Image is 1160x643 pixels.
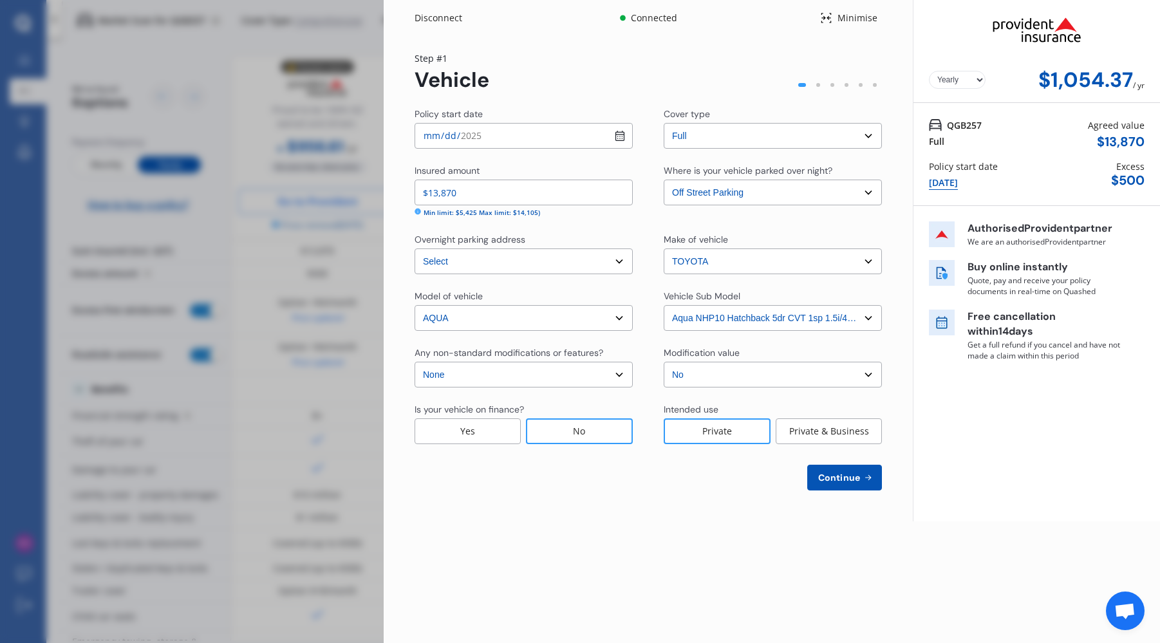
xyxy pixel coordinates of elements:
[664,290,740,303] div: Vehicle Sub Model
[968,310,1122,339] p: Free cancellation within 14 days
[968,221,1122,236] p: Authorised Provident partner
[664,107,710,120] div: Cover type
[929,160,998,173] div: Policy start date
[415,107,483,120] div: Policy start date
[415,123,633,149] input: dd / mm / yyyy
[415,51,489,65] div: Step # 1
[968,260,1122,275] p: Buy online instantly
[929,135,944,148] div: Full
[968,236,1122,247] p: We are an authorised Provident partner
[947,118,982,132] span: QGB257
[415,12,476,24] div: Disconnect
[415,180,633,205] input: Enter insured amount
[1038,68,1133,92] div: $1,054.37
[807,465,882,490] button: Continue
[664,164,832,177] div: Where is your vehicle parked over night?
[832,12,882,24] div: Minimise
[415,290,483,303] div: Model of vehicle
[816,472,863,483] span: Continue
[664,418,771,444] div: Private
[1133,68,1145,92] div: / yr
[628,12,679,24] div: Connected
[415,68,489,92] div: Vehicle
[1111,173,1145,188] div: $ 500
[1116,160,1145,173] div: Excess
[424,208,540,218] div: Min limit: $5,425 Max limit: $14,105)
[929,176,958,190] div: [DATE]
[415,418,521,444] div: Yes
[968,339,1122,361] p: Get a full refund if you cancel and have not made a claim within this period
[415,346,603,359] div: Any non-standard modifications or features?
[972,5,1102,54] img: Provident.png
[1097,135,1145,149] div: $ 13,870
[1088,118,1145,132] div: Agreed value
[968,275,1122,297] p: Quote, pay and receive your policy documents in real-time on Quashed
[526,418,633,444] div: No
[929,260,955,286] img: buy online icon
[929,310,955,335] img: free cancel icon
[415,233,525,246] div: Overnight parking address
[929,221,955,247] img: insurer icon
[415,164,480,177] div: Insured amount
[664,346,740,359] div: Modification value
[1106,592,1145,630] div: Open chat
[664,233,728,246] div: Make of vehicle
[664,403,718,416] div: Intended use
[776,418,882,444] div: Private & Business
[415,403,524,416] div: Is your vehicle on finance?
